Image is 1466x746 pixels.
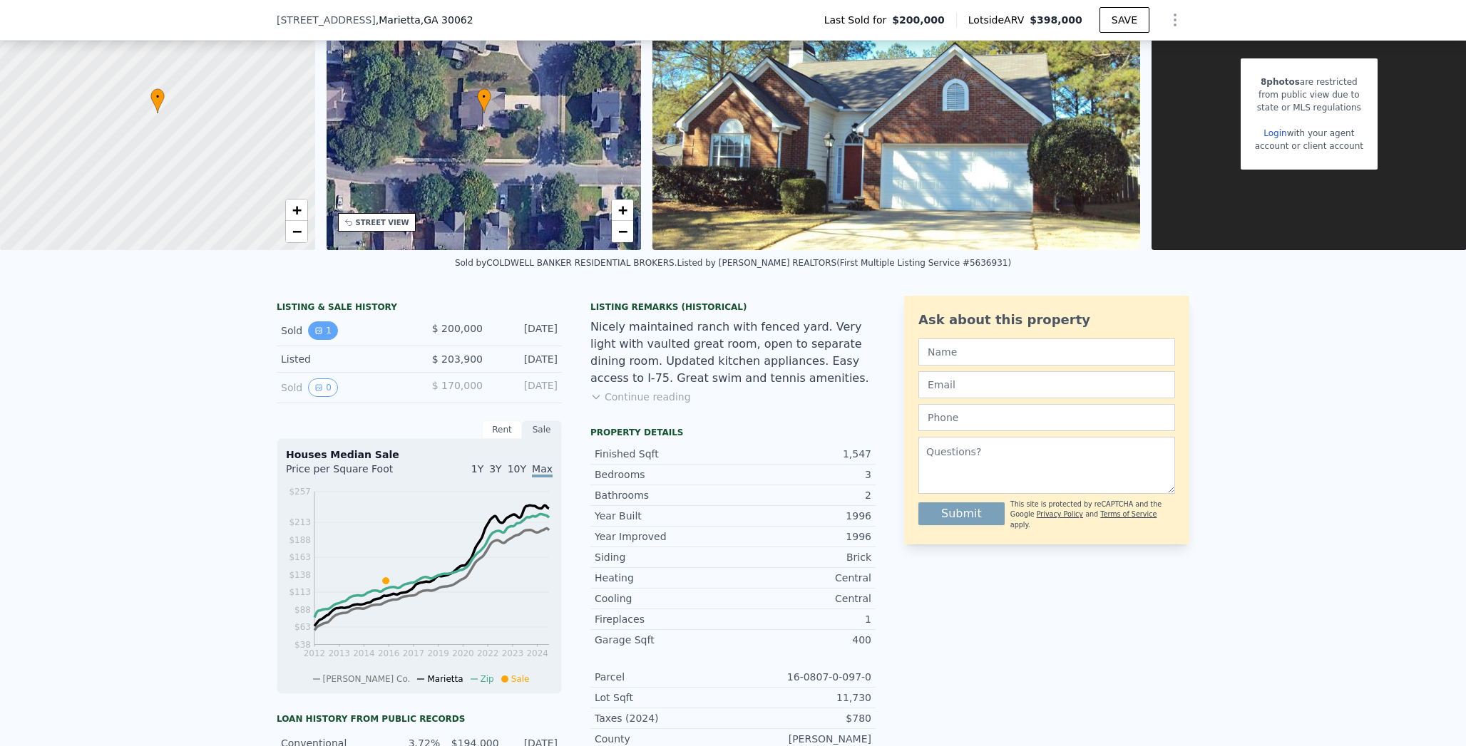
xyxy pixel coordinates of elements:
[618,222,627,240] span: −
[477,648,499,658] tspan: 2022
[277,13,376,27] span: [STREET_ADDRESS]
[289,517,311,527] tspan: $213
[432,323,483,334] span: $ 200,000
[281,321,408,340] div: Sold
[595,529,733,544] div: Year Improved
[526,648,548,658] tspan: 2024
[1255,88,1363,101] div: from public view due to
[432,353,483,365] span: $ 203,900
[292,222,301,240] span: −
[353,648,375,658] tspan: 2014
[733,670,871,684] div: 16-0807-0-097-0
[677,258,1011,268] div: Listed by [PERSON_NAME] REALTORS (First Multiple Listing Service #5636931)
[1030,14,1082,26] span: $398,000
[532,463,553,477] span: Max
[918,502,1005,525] button: Submit
[304,648,326,658] tspan: 2012
[733,711,871,725] div: $780
[308,378,338,397] button: View historical data
[595,447,733,461] div: Finished Sqft
[1255,101,1363,114] div: state or MLS regulations
[289,570,311,580] tspan: $138
[1010,499,1175,530] div: This site is protected by reCAPTCHA and the Google and apply.
[595,509,733,523] div: Year Built
[612,200,633,221] a: Zoom in
[286,462,419,485] div: Price per Square Foot
[294,640,311,650] tspan: $38
[286,447,553,462] div: Houses Median Sale
[1255,140,1363,152] div: account or client account
[502,648,524,658] tspan: 2023
[421,14,473,26] span: , GA 30062
[968,13,1030,27] span: Lotside ARV
[1099,7,1149,33] button: SAVE
[477,88,491,113] div: •
[481,674,494,684] span: Zip
[482,420,522,439] div: Rent
[494,352,558,366] div: [DATE]
[733,612,871,626] div: 1
[918,404,1175,431] input: Phone
[590,318,876,387] div: Nicely maintained ranch with fenced yard. Very light with vaulted great room, open to separate di...
[277,713,562,725] div: Loan history from public records
[590,301,876,313] div: Listing Remarks (Historical)
[494,378,558,397] div: [DATE]
[489,463,501,475] span: 3Y
[612,221,633,242] a: Zoom out
[733,447,871,461] div: 1,547
[595,670,733,684] div: Parcel
[494,321,558,340] div: [DATE]
[733,509,871,523] div: 1996
[427,648,449,658] tspan: 2019
[918,338,1175,366] input: Name
[590,390,691,404] button: Continue reading
[281,378,408,397] div: Sold
[508,463,526,475] span: 10Y
[289,587,311,597] tspan: $113
[595,550,733,564] div: Siding
[733,529,871,544] div: 1996
[150,88,165,113] div: •
[1037,510,1083,518] a: Privacy Policy
[733,571,871,585] div: Central
[289,535,311,545] tspan: $188
[595,467,733,482] div: Bedrooms
[294,605,311,615] tspan: $88
[511,674,530,684] span: Sale
[618,201,627,219] span: +
[1263,128,1286,138] a: Login
[595,591,733,606] div: Cooling
[595,612,733,626] div: Fireplaces
[595,732,733,746] div: County
[918,371,1175,398] input: Email
[733,467,871,482] div: 3
[403,648,425,658] tspan: 2017
[1261,77,1300,87] span: 8 photos
[824,13,893,27] span: Last Sold for
[595,488,733,502] div: Bathrooms
[590,427,876,438] div: Property details
[356,217,409,228] div: STREET VIEW
[286,200,307,221] a: Zoom in
[733,732,871,746] div: [PERSON_NAME]
[289,487,311,497] tspan: $257
[733,591,871,606] div: Central
[455,258,677,268] div: Sold by COLDWELL BANKER RESIDENTIAL BROKERS .
[1161,6,1189,34] button: Show Options
[733,488,871,502] div: 2
[595,571,733,585] div: Heating
[452,648,474,658] tspan: 2020
[733,633,871,647] div: 400
[595,633,733,647] div: Garage Sqft
[427,674,463,684] span: Marietta
[294,622,311,632] tspan: $63
[323,674,411,684] span: [PERSON_NAME] Co.
[432,380,483,391] span: $ 170,000
[733,690,871,705] div: 11,730
[292,201,301,219] span: +
[289,552,311,562] tspan: $163
[150,90,165,103] span: •
[328,648,350,658] tspan: 2013
[522,420,562,439] div: Sale
[308,321,338,340] button: View historical data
